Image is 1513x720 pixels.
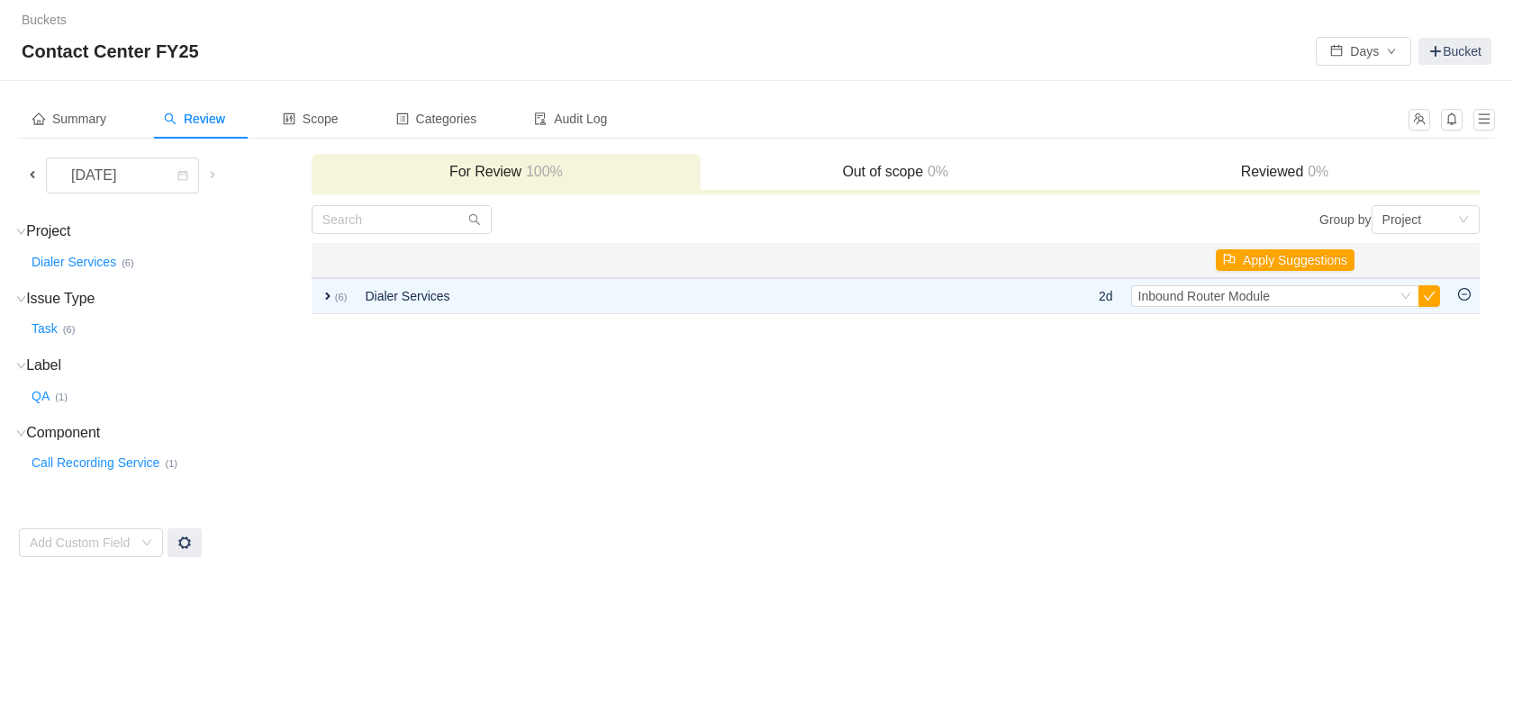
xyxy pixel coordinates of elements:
[895,205,1479,234] div: Group by
[16,361,26,371] i: icon: down
[165,458,177,469] small: (1)
[122,257,134,268] small: (6)
[28,356,310,374] h3: Label
[57,158,134,193] div: [DATE]
[32,112,106,126] span: Summary
[1382,206,1422,233] div: Project
[164,112,225,126] span: Review
[16,428,26,438] i: icon: down
[28,382,55,410] button: QA
[312,205,492,234] input: Search
[22,37,210,66] span: Contact Center FY25
[22,13,67,27] a: Buckets
[710,163,1081,181] h3: Out of scope
[28,247,122,276] button: Dialer Services
[534,112,547,125] i: icon: audit
[321,163,692,181] h3: For Review
[1316,37,1411,66] button: icon: calendarDaysicon: down
[1090,278,1122,314] td: 2d
[63,324,76,335] small: (6)
[16,294,26,304] i: icon: down
[55,391,68,402] small: (1)
[1441,109,1463,130] button: icon: bell
[177,170,188,183] i: icon: calendar
[1458,288,1471,301] i: icon: minus-circle
[28,424,310,442] h3: Component
[28,222,310,240] h3: Project
[28,315,63,344] button: Task
[1418,285,1440,307] button: icon: check
[164,112,177,125] i: icon: search
[396,112,477,126] span: Categories
[30,534,132,552] div: Add Custom Field
[1303,164,1328,179] span: 0%
[534,112,607,126] span: Audit Log
[28,290,310,308] h3: Issue Type
[32,112,45,125] i: icon: home
[283,112,295,125] i: icon: control
[1418,38,1491,65] a: Bucket
[28,449,165,478] button: Call Recording Service
[141,537,152,550] i: icon: down
[1458,214,1469,227] i: icon: down
[356,278,980,314] td: Dialer Services
[283,112,339,126] span: Scope
[1216,249,1354,271] button: icon: flagApply Suggestions
[521,164,563,179] span: 100%
[396,112,409,125] i: icon: profile
[468,213,481,226] i: icon: search
[321,289,335,303] span: expand
[1138,289,1270,303] span: Inbound Router Module
[1400,291,1411,303] i: icon: down
[335,292,348,302] small: (6)
[923,164,948,179] span: 0%
[16,227,26,237] i: icon: down
[1473,109,1495,130] button: icon: menu
[1099,163,1470,181] h3: Reviewed
[1409,109,1430,130] button: icon: team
